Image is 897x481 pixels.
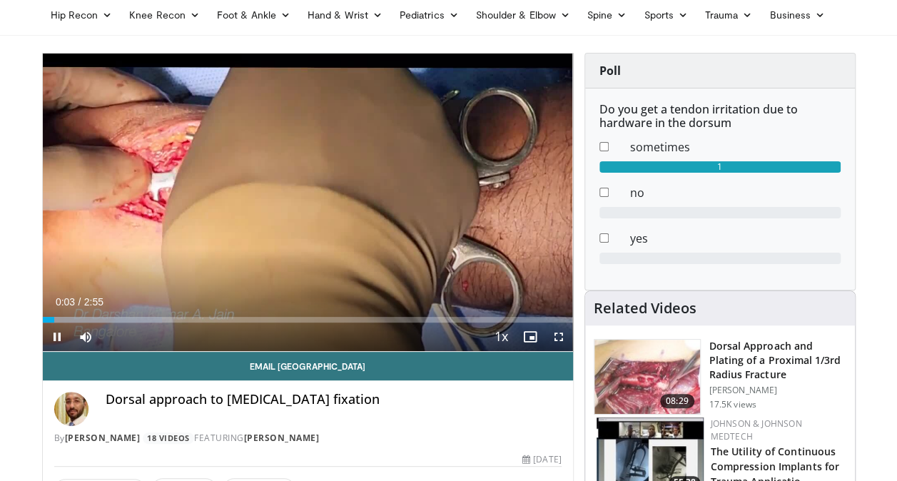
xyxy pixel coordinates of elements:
[78,296,81,308] span: /
[594,300,696,317] h4: Related Videos
[516,323,544,351] button: Enable picture-in-picture mode
[619,230,851,247] dd: yes
[594,339,846,415] a: 08:29 Dorsal Approach and Plating of a Proximal 1/3rd Radius Fracture [PERSON_NAME] 17.5K views
[43,54,573,352] video-js: Video Player
[54,432,562,445] div: By FEATURING
[635,1,696,29] a: Sports
[522,453,561,466] div: [DATE]
[121,1,208,29] a: Knee Recon
[761,1,833,29] a: Business
[244,432,320,444] a: [PERSON_NAME]
[594,340,700,414] img: edd4a696-d698-4b82-bf0e-950aa4961b3f.150x105_q85_crop-smart_upscale.jpg
[54,392,88,426] img: Avatar
[696,1,761,29] a: Trauma
[143,432,195,445] a: 18 Videos
[43,317,573,323] div: Progress Bar
[544,323,573,351] button: Fullscreen
[43,323,71,351] button: Pause
[709,399,756,410] p: 17.5K views
[43,352,573,380] a: Email [GEOGRAPHIC_DATA]
[709,385,846,396] p: [PERSON_NAME]
[579,1,635,29] a: Spine
[106,392,562,407] h4: Dorsal approach to [MEDICAL_DATA] fixation
[709,339,846,382] h3: Dorsal Approach and Plating of a Proximal 1/3rd Radius Fracture
[599,161,841,173] div: 1
[599,103,841,130] h6: Do you get a tendon irritation due to hardware in the dorsum
[71,323,100,351] button: Mute
[660,394,694,408] span: 08:29
[208,1,299,29] a: Foot & Ankle
[42,1,121,29] a: Hip Recon
[467,1,579,29] a: Shoulder & Elbow
[487,323,516,351] button: Playback Rate
[391,1,467,29] a: Pediatrics
[299,1,391,29] a: Hand & Wrist
[599,63,621,79] strong: Poll
[65,432,141,444] a: [PERSON_NAME]
[619,138,851,156] dd: sometimes
[711,417,802,442] a: Johnson & Johnson MedTech
[56,296,75,308] span: 0:03
[84,296,103,308] span: 2:55
[619,184,851,201] dd: no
